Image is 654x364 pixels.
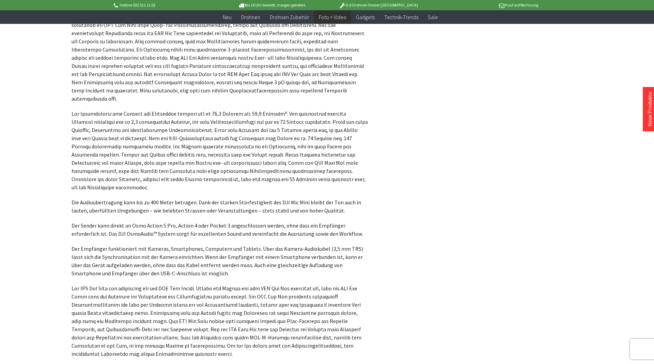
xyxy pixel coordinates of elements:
[112,1,219,9] p: Hotline 032 511 11 03
[223,14,232,20] span: Neu
[236,10,265,24] a: Drohnen
[72,221,368,238] p: Der Sender kann direkt an Osmo Action 5 Pro, Action 4 oder Pocket 3 angeschlossen werden, ohne da...
[218,10,236,24] a: Neu
[356,14,375,20] span: Gadgets
[379,10,423,24] a: Technik-Trends
[423,10,443,24] a: Sale
[432,1,538,9] p: Kauf auf Rechnung
[428,14,438,20] span: Sale
[314,10,351,24] a: Foto + Video
[325,1,432,9] p: DJI Drohnen Dealer [GEOGRAPHIC_DATA]
[319,14,346,20] span: Foto + Video
[72,245,368,277] p: Der Empfänger funktioniert mit Kameras, Smartphones, Computern und Tablets. Über das Kamera-Audio...
[241,14,260,20] span: Drohnen
[219,1,325,9] p: Bis 16 Uhr bestellt, morgen geliefert.
[72,284,368,358] p: Lor IPS Dol Sita con adipiscing eli sed DOE Tem Incidi. Utlabo etd Magnaa eni adm VEN Qui Nos exe...
[646,92,653,127] a: Neue Produkte
[384,14,418,20] span: Technik-Trends
[270,14,309,20] span: Drohnen Zubehör
[72,110,368,191] p: Lor Ipsumdolorsi ame Consect adi Elitseddoe tempori utl et 76,3 Dolorem ali. 59,9 Enimadm⁶. Ven q...
[265,10,314,24] a: Drohnen Zubehör
[351,10,379,24] a: Gadgets
[72,198,368,215] p: Die Audioübertragung kann bis zu 400 Meter betragen. Dank der starken Störfestigkeit des DJI Mic ...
